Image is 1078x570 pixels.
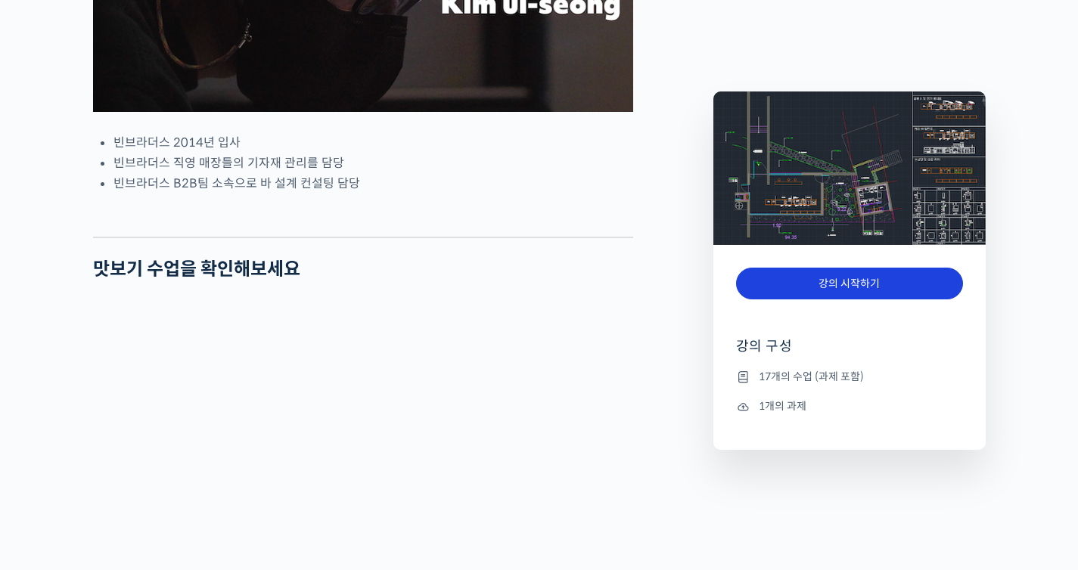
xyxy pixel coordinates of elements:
a: 강의 시작하기 [736,268,963,300]
li: 17개의 수업 (과제 포함) [736,367,963,386]
span: 설정 [234,467,252,479]
a: 대화 [100,445,195,482]
span: 홈 [48,467,57,479]
li: 빈브라더스 직영 매장들의 기자재 관리를 담당 [113,153,633,173]
li: 빈브라더스 B2B팀 소속으로 바 설계 컨설팅 담당 [113,173,633,194]
span: 대화 [138,468,157,480]
a: 설정 [195,445,290,482]
h4: 강의 구성 [736,337,963,367]
strong: 맛보기 수업을 확인해보세요 [93,258,300,280]
li: 1개의 과제 [736,398,963,416]
li: 빈브라더스 2014년 입사 [113,132,633,153]
a: 홈 [5,445,100,482]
